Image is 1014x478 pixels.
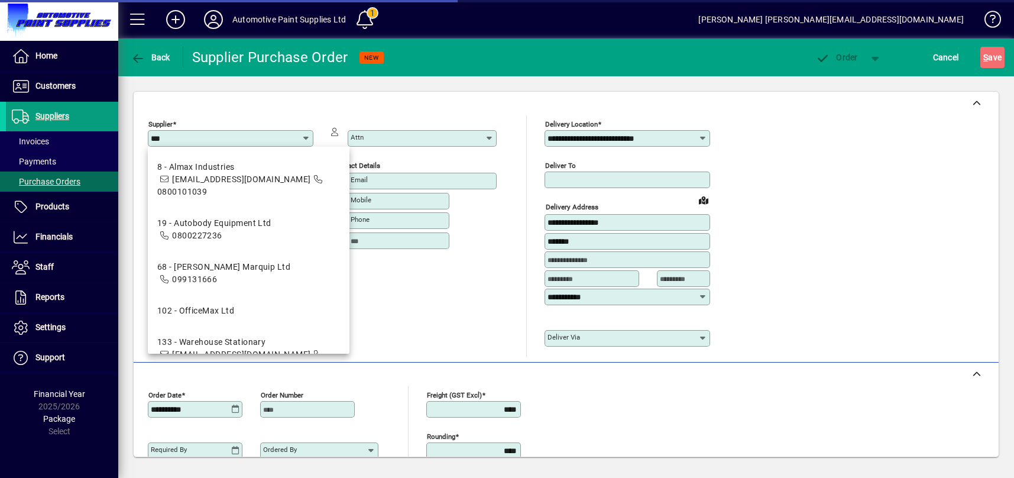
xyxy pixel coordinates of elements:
[35,51,57,60] span: Home
[195,9,232,30] button: Profile
[6,253,118,282] a: Staff
[548,333,580,341] mat-label: Deliver via
[12,157,56,166] span: Payments
[698,10,964,29] div: [PERSON_NAME] [PERSON_NAME][EMAIL_ADDRESS][DOMAIN_NAME]
[148,251,349,295] mat-option: 68 - Hindin Marquip Ltd
[192,48,348,67] div: Supplier Purchase Order
[35,232,73,241] span: Financials
[43,414,75,424] span: Package
[157,187,207,196] span: 0800101039
[6,283,118,312] a: Reports
[157,9,195,30] button: Add
[261,390,303,399] mat-label: Order number
[6,192,118,222] a: Products
[816,53,858,62] span: Order
[351,133,364,141] mat-label: Attn
[694,190,713,209] a: View on map
[980,47,1005,68] button: Save
[12,177,80,186] span: Purchase Orders
[351,196,371,204] mat-label: Mobile
[933,48,959,67] span: Cancel
[148,151,349,208] mat-option: 8 - Almax Industries
[810,47,864,68] button: Order
[35,322,66,332] span: Settings
[148,120,173,128] mat-label: Supplier
[128,47,173,68] button: Back
[983,48,1002,67] span: ave
[157,261,290,273] div: 68 - [PERSON_NAME] Marquip Ltd
[148,295,349,327] mat-option: 102 - OfficeMax Ltd
[35,202,69,211] span: Products
[232,10,346,29] div: Automotive Paint Supplies Ltd
[930,47,962,68] button: Cancel
[6,172,118,192] a: Purchase Orders
[131,53,170,62] span: Back
[6,151,118,172] a: Payments
[6,72,118,101] a: Customers
[976,2,999,41] a: Knowledge Base
[364,54,379,62] span: NEW
[351,215,370,224] mat-label: Phone
[157,217,271,230] div: 19 - Autobody Equipment Ltd
[351,176,368,184] mat-label: Email
[148,208,349,251] mat-option: 19 - Autobody Equipment Ltd
[34,389,85,399] span: Financial Year
[6,41,118,71] a: Home
[172,231,222,240] span: 0800227236
[148,327,349,383] mat-option: 133 - Warehouse Stationary
[427,390,482,399] mat-label: Freight (GST excl)
[172,350,310,359] span: [EMAIL_ADDRESS][DOMAIN_NAME]
[35,81,76,91] span: Customers
[35,292,64,302] span: Reports
[6,222,118,252] a: Financials
[151,445,187,454] mat-label: Required by
[12,137,49,146] span: Invoices
[35,111,69,121] span: Suppliers
[157,305,234,317] div: 102 - OfficeMax Ltd
[263,445,297,454] mat-label: Ordered by
[35,353,65,362] span: Support
[172,274,217,284] span: 099131666
[427,432,455,440] mat-label: Rounding
[6,313,118,343] a: Settings
[983,53,988,62] span: S
[148,390,182,399] mat-label: Order date
[118,47,183,68] app-page-header-button: Back
[6,131,118,151] a: Invoices
[172,175,310,184] span: [EMAIL_ADDRESS][DOMAIN_NAME]
[6,343,118,373] a: Support
[35,262,54,272] span: Staff
[545,120,598,128] mat-label: Delivery Location
[157,336,340,348] div: 133 - Warehouse Stationary
[545,162,576,170] mat-label: Deliver To
[157,161,340,173] div: 8 - Almax Industries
